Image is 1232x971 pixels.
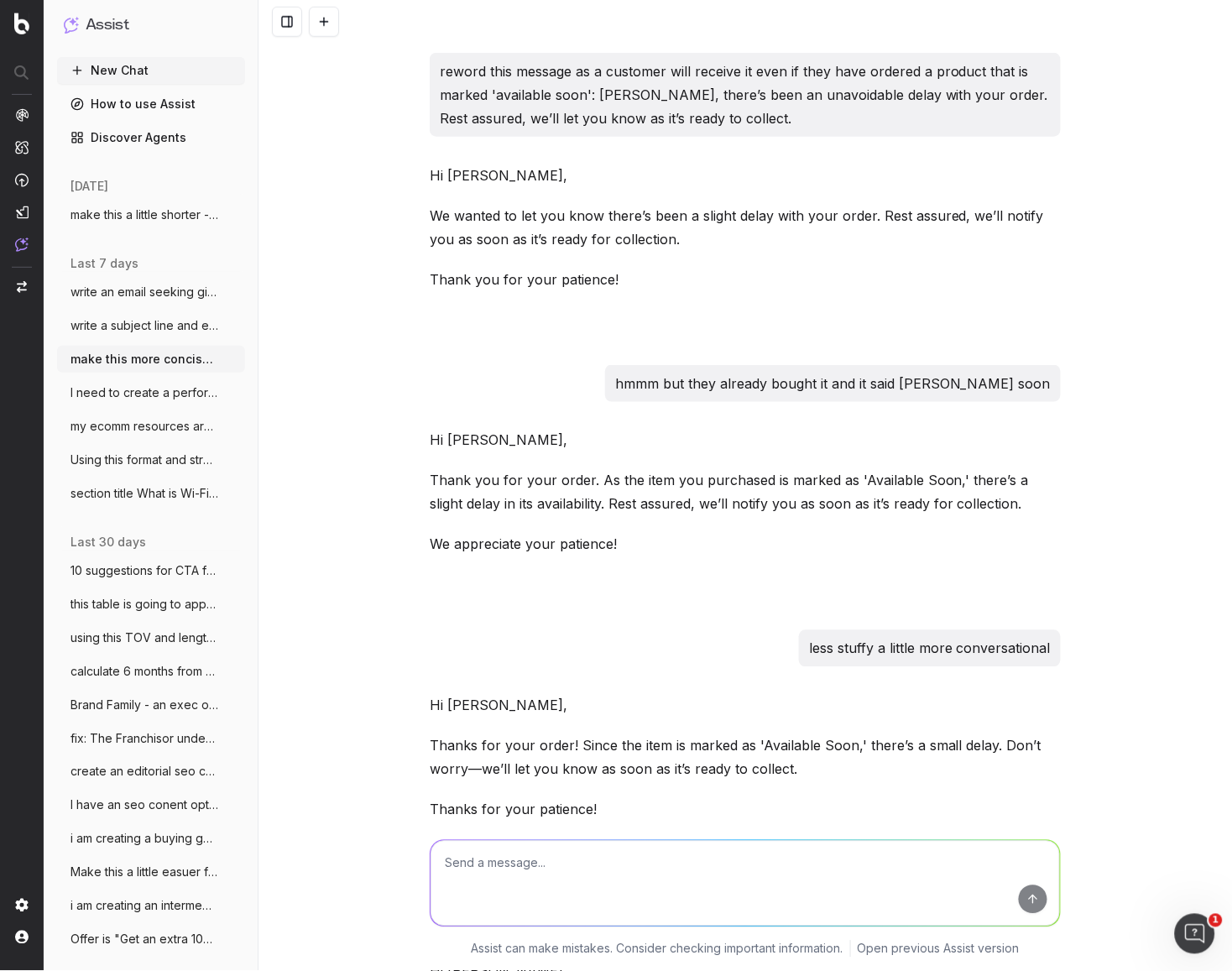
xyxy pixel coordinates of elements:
span: my ecomm resources are thin. for big eve [70,418,218,435]
img: Switch project [17,281,27,293]
iframe: Intercom live chat [1175,914,1215,954]
img: Intelligence [15,140,29,154]
button: New Chat [57,57,245,84]
span: Offer is "Get an extra 10% off All Mobil [70,932,218,948]
p: Assist can make mistakes. Consider checking important information. [472,941,843,958]
button: i am creating an intermediary category p [57,893,245,920]
img: Activation [15,173,29,187]
img: My account [15,931,29,944]
span: calculate 6 months from [DATE] [70,663,218,680]
img: Assist [15,238,29,252]
button: Offer is "Get an extra 10% off All Mobil [57,927,245,953]
button: write a subject line and email to our se [57,312,245,339]
span: Brand Family - an exec overview: D AT T [70,697,218,713]
button: section title What is Wi-Fi 7? Wi-Fi 7 ( [57,480,245,507]
img: Setting [15,899,29,912]
button: make this more concise and clear: Hi Mar [57,346,245,373]
span: last 30 days [70,534,146,551]
span: create an editorial seo content framewor [70,764,218,780]
span: 1 [1209,914,1223,927]
img: Botify logo [14,13,29,34]
p: We wanted to let you know there’s been a slight delay with your order. Rest assured, we’ll notify... [430,204,1061,251]
span: make this a little shorter - Before brin [70,206,218,223]
button: Make this a little easuer for laymen to [57,859,245,886]
span: using this TOV and length: Cold snap? No [70,629,218,646]
span: [DATE] [70,178,108,195]
span: 10 suggestions for CTA for link to windo [70,562,218,579]
span: I have an seo conent optimisation questi [70,797,218,814]
a: Open previous Assist version [858,941,1020,958]
span: make this more concise and clear: Hi Mar [70,351,218,368]
p: less stuffy a little more conversational [809,637,1051,660]
img: Analytics [15,108,29,122]
h1: Assist [86,13,129,37]
span: write an email seeking giodance from HR: [70,284,218,300]
p: Thanks for your order! Since the item is marked as 'Available Soon,' there’s a small delay. Don’t... [430,734,1061,781]
button: calculate 6 months from [DATE] [57,658,245,685]
button: Assist [64,13,238,37]
button: create an editorial seo content framewor [57,759,245,786]
span: section title What is Wi-Fi 7? Wi-Fi 7 ( [70,485,218,502]
button: 10 suggestions for CTA for link to windo [57,557,245,584]
button: this table is going to appear on a [PERSON_NAME] [57,591,245,618]
button: my ecomm resources are thin. for big eve [57,413,245,440]
a: How to use Assist [57,91,245,117]
span: write a subject line and email to our se [70,317,218,334]
button: fix: The Franchisor understands that the [57,725,245,752]
p: Thank you for your order. As the item you purchased is marked as 'Available Soon,' there’s a slig... [430,469,1061,516]
span: I need to create a performance review sc [70,384,218,401]
button: I need to create a performance review sc [57,379,245,406]
span: Make this a little easuer for laymen to [70,864,218,881]
img: Assist [64,17,79,33]
button: write an email seeking giodance from HR: [57,279,245,305]
p: reword this message as a customer will receive it even if they have ordered a product that is mar... [440,60,1051,130]
p: Hi [PERSON_NAME], [430,694,1061,718]
p: We appreciate your patience! [430,533,1061,556]
button: using this TOV and length: Cold snap? No [57,624,245,651]
span: last 7 days [70,255,138,272]
button: Brand Family - an exec overview: D AT T [57,692,245,718]
p: hmmm but they already bought it and it said [PERSON_NAME] soon [615,372,1051,395]
p: Thank you for your patience! [430,268,1061,291]
span: Using this format and structure and tone [70,452,218,468]
button: i am creating a buying guidde content au [57,826,245,853]
p: Thanks for your patience! [430,798,1061,822]
p: Hi [PERSON_NAME], [430,164,1061,187]
span: fix: The Franchisor understands that the [70,730,218,747]
img: Studio [15,206,29,219]
button: Using this format and structure and tone [57,446,245,473]
a: Discover Agents [57,124,245,151]
span: i am creating a buying guidde content au [70,831,218,848]
button: I have an seo conent optimisation questi [57,792,245,819]
span: this table is going to appear on a [PERSON_NAME] [70,596,218,613]
span: i am creating an intermediary category p [70,898,218,915]
p: Hi [PERSON_NAME], [430,429,1061,452]
button: make this a little shorter - Before brin [57,201,245,228]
